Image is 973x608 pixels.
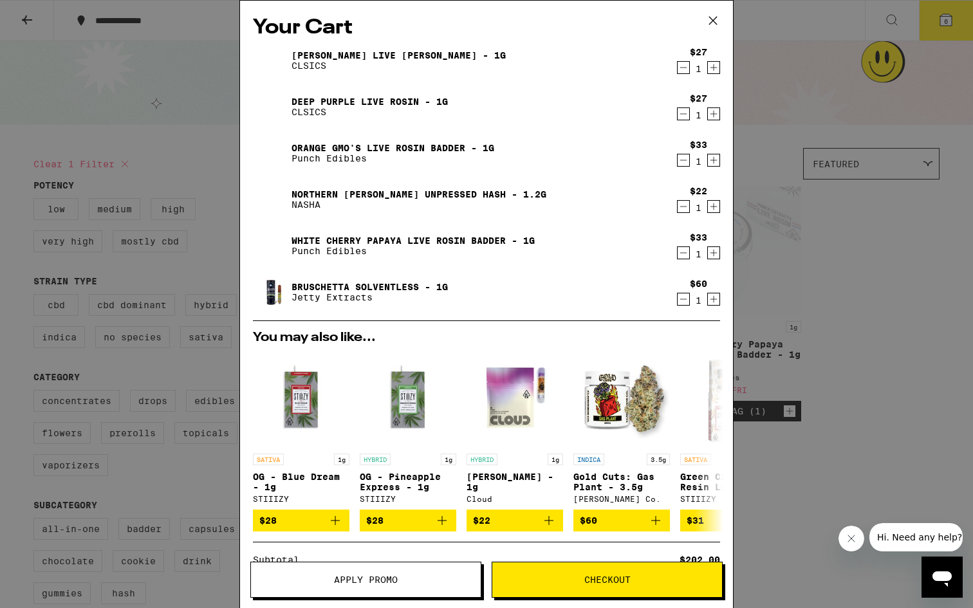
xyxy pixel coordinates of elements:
p: SATIVA [253,454,284,465]
button: Add to bag [573,510,670,531]
span: $31 [687,515,704,526]
iframe: Button to launch messaging window [922,557,963,598]
span: $22 [473,515,490,526]
div: 1 [690,295,707,306]
div: $27 [690,93,707,104]
button: Checkout [492,562,723,598]
div: 1 [690,203,707,213]
p: HYBRID [360,454,391,465]
img: Orange GMO's Live Rosin Badder - 1g [253,135,289,171]
div: [PERSON_NAME] Co. [573,495,670,503]
p: [PERSON_NAME] - 1g [467,472,563,492]
a: Open page for Runtz - 1g from Cloud [467,351,563,510]
div: $33 [690,140,707,150]
a: Open page for Gold Cuts: Gas Plant - 3.5g from Claybourne Co. [573,351,670,510]
img: STIIIZY - Green Crack Live Resin Liquid Diamonds - 1g [680,351,777,447]
p: Jetty Extracts [292,292,448,302]
div: 1 [690,249,707,259]
a: Bruschetta Solventless - 1g [292,282,448,292]
span: $28 [366,515,384,526]
span: Apply Promo [334,575,398,584]
p: CLSICS [292,107,448,117]
img: Bruschetta Solventless - 1g [253,274,289,310]
img: Deep Purple Live Rosin - 1g [253,89,289,125]
button: Decrement [677,107,690,120]
img: Claybourne Co. - Gold Cuts: Gas Plant - 3.5g [573,351,670,447]
button: Increment [707,200,720,213]
iframe: Message from company [869,523,963,551]
div: $33 [690,232,707,243]
span: $60 [580,515,597,526]
div: Subtotal [253,555,308,564]
h2: Your Cart [253,14,720,42]
div: Cloud [467,495,563,503]
h2: You may also like... [253,331,720,344]
a: Open page for OG - Pineapple Express - 1g from STIIIZY [360,351,456,510]
a: Orange GMO's Live Rosin Badder - 1g [292,143,494,153]
button: Add to bag [360,510,456,531]
div: STIIIZY [680,495,777,503]
p: HYBRID [467,454,497,465]
a: Deep Purple Live Rosin - 1g [292,97,448,107]
div: STIIIZY [360,495,456,503]
button: Decrement [677,200,690,213]
iframe: Close message [839,526,864,551]
button: Increment [707,246,720,259]
button: Add to bag [680,510,777,531]
div: $60 [690,279,707,289]
img: Kimbo Slice Live Rosin - 1g [253,42,289,78]
p: Gold Cuts: Gas Plant - 3.5g [573,472,670,492]
a: Open page for OG - Blue Dream - 1g from STIIIZY [253,351,349,510]
p: INDICA [573,454,604,465]
p: OG - Pineapple Express - 1g [360,472,456,492]
div: 1 [690,156,707,167]
button: Decrement [677,154,690,167]
div: STIIIZY [253,495,349,503]
img: STIIIZY - OG - Blue Dream - 1g [253,351,349,447]
a: White Cherry Papaya Live Rosin Badder - 1g [292,235,535,246]
p: SATIVA [680,454,711,465]
button: Decrement [677,293,690,306]
img: Northern Berry Unpressed Hash - 1.2g [253,181,289,217]
button: Apply Promo [250,562,481,598]
button: Increment [707,61,720,74]
p: 1g [334,454,349,465]
div: $202.00 [680,555,720,564]
a: [PERSON_NAME] Live [PERSON_NAME] - 1g [292,50,506,60]
div: $27 [690,47,707,57]
div: 1 [690,110,707,120]
p: NASHA [292,199,546,210]
div: 1 [690,64,707,74]
img: Cloud - Runtz - 1g [467,351,563,447]
p: Punch Edibles [292,246,535,256]
img: STIIIZY - OG - Pineapple Express - 1g [360,351,456,447]
p: Green Crack Live Resin Liquid Diamonds - 1g [680,472,777,492]
button: Decrement [677,246,690,259]
p: 1g [441,454,456,465]
button: Add to bag [253,510,349,531]
p: CLSICS [292,60,506,71]
p: OG - Blue Dream - 1g [253,472,349,492]
span: Checkout [584,575,631,584]
div: $22 [690,186,707,196]
button: Add to bag [467,510,563,531]
span: $28 [259,515,277,526]
img: White Cherry Papaya Live Rosin Badder - 1g [253,228,289,264]
p: Punch Edibles [292,153,494,163]
button: Decrement [677,61,690,74]
p: 3.5g [647,454,670,465]
a: Northern [PERSON_NAME] Unpressed Hash - 1.2g [292,189,546,199]
button: Increment [707,154,720,167]
button: Increment [707,293,720,306]
a: Open page for Green Crack Live Resin Liquid Diamonds - 1g from STIIIZY [680,351,777,510]
button: Increment [707,107,720,120]
p: 1g [548,454,563,465]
